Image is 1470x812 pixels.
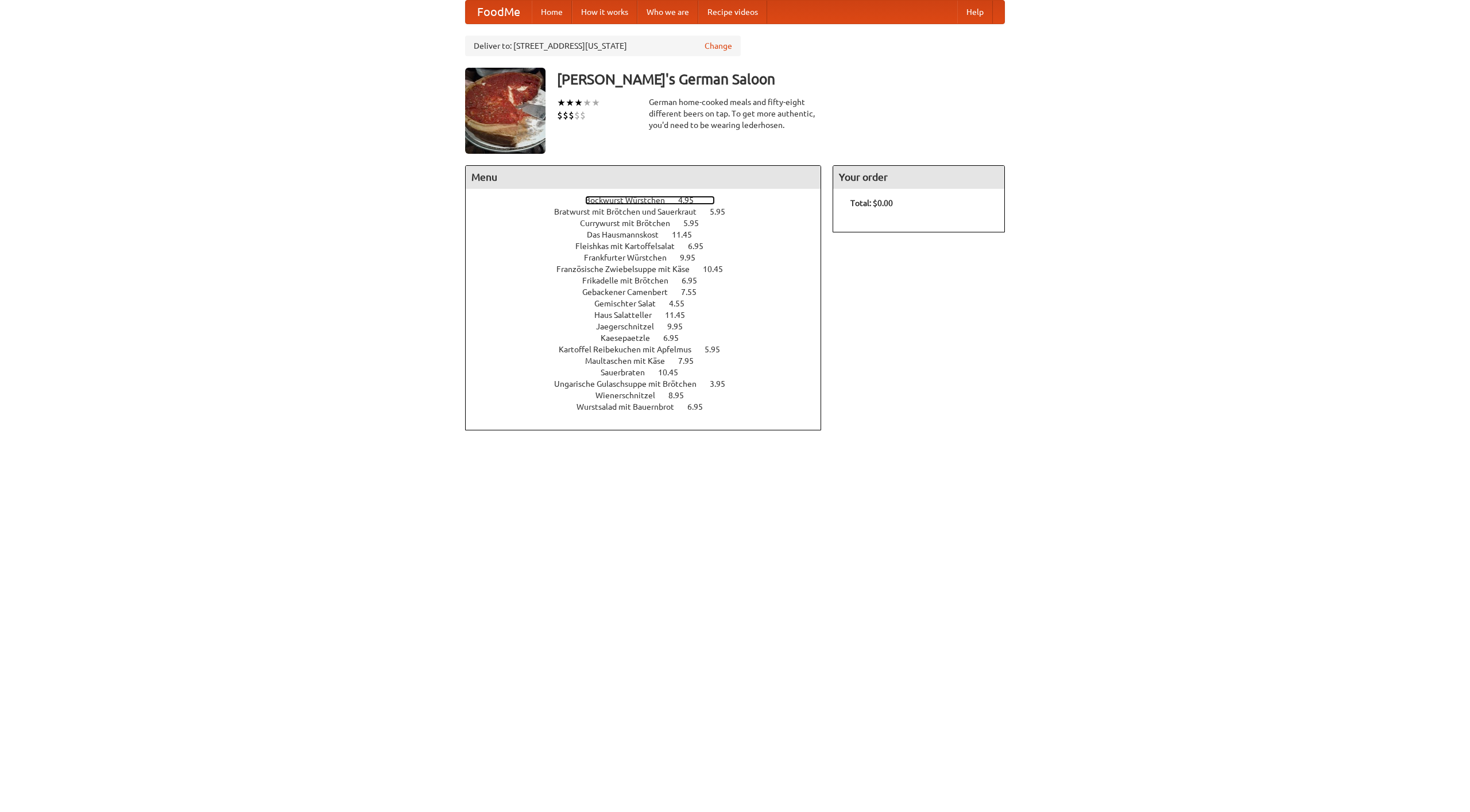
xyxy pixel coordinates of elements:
[594,299,667,308] span: Gemischter Salat
[568,109,574,122] li: $
[575,242,686,251] span: Fleishkas mit Kartoffelsalat
[601,333,661,343] span: Kaesepaetzle
[594,310,706,320] a: Haus Salatteller 11.45
[577,402,686,411] span: Wurstsalad mit Bauernbrot
[554,379,708,388] span: Ungarische Gulaschsuppe mit Brötchen
[563,109,568,122] li: $
[574,96,583,109] li: ★
[601,368,699,377] a: Sauerbraten 10.45
[683,219,710,228] span: 5.95
[557,96,566,109] li: ★
[556,265,744,274] a: Französische Zwiebelsuppe mit Käse 10.45
[705,40,732,52] a: Change
[705,345,732,354] span: 5.95
[668,391,695,400] span: 8.95
[688,242,715,251] span: 6.95
[658,368,690,377] span: 10.45
[596,322,666,331] span: Jaegerschnitzel
[595,391,705,400] a: Wienerschnitzel 8.95
[580,109,586,122] li: $
[572,1,637,24] a: How it works
[585,356,676,366] span: Maultaschen mit Käse
[665,310,697,320] span: 11.45
[557,68,1005,91] h3: [PERSON_NAME]'s German Saloon
[596,322,704,331] a: Jaegerschnitzel 9.95
[465,36,741,56] div: Deliver to: [STREET_ADDRESS][US_STATE]
[672,230,703,239] span: 11.45
[582,276,680,285] span: Frikadelle mit Brötchen
[580,219,682,228] span: Currywurst mit Brötchen
[466,166,821,189] h4: Menu
[594,299,706,308] a: Gemischter Salat 4.55
[687,402,714,411] span: 6.95
[554,207,746,216] a: Bratwurst mit Brötchen und Sauerkraut 5.95
[601,368,656,377] span: Sauerbraten
[554,379,746,388] a: Ungarische Gulaschsuppe mit Brötchen 3.95
[554,207,708,216] span: Bratwurst mit Brötchen und Sauerkraut
[582,287,718,297] a: Gebackener Camenbert 7.55
[557,109,563,122] li: $
[833,166,1004,189] h4: Your order
[566,96,574,109] li: ★
[669,299,696,308] span: 4.55
[466,1,532,24] a: FoodMe
[559,345,741,354] a: Kartoffel Reibekuchen mit Apfelmus 5.95
[678,196,705,205] span: 4.95
[465,68,546,154] img: angular.jpg
[584,253,717,262] a: Frankfurter Würstchen 9.95
[594,310,663,320] span: Haus Salatteller
[710,379,737,388] span: 3.95
[850,199,893,208] b: Total: $0.00
[710,207,737,216] span: 5.95
[587,230,670,239] span: Das Hausmannskost
[682,276,709,285] span: 6.95
[698,1,767,24] a: Recipe videos
[582,276,718,285] a: Frikadelle mit Brötchen 6.95
[582,287,679,297] span: Gebackener Camenbert
[587,230,713,239] a: Das Hausmannskost 11.45
[585,356,715,366] a: Maultaschen mit Käse 7.95
[532,1,572,24] a: Home
[703,265,734,274] span: 10.45
[559,345,703,354] span: Kartoffel Reibekuchen mit Apfelmus
[649,96,821,131] div: German home-cooked meals and fifty-eight different beers on tap. To get more authentic, you'd nee...
[591,96,600,109] li: ★
[678,356,705,366] span: 7.95
[601,333,700,343] a: Kaesepaetzle 6.95
[585,196,676,205] span: Bockwurst Würstchen
[583,96,591,109] li: ★
[637,1,698,24] a: Who we are
[584,253,678,262] span: Frankfurter Würstchen
[957,1,993,24] a: Help
[595,391,667,400] span: Wienerschnitzel
[680,253,707,262] span: 9.95
[681,287,708,297] span: 7.55
[663,333,690,343] span: 6.95
[575,242,725,251] a: Fleishkas mit Kartoffelsalat 6.95
[556,265,701,274] span: Französische Zwiebelsuppe mit Käse
[580,219,720,228] a: Currywurst mit Brötchen 5.95
[667,322,694,331] span: 9.95
[585,196,715,205] a: Bockwurst Würstchen 4.95
[574,109,580,122] li: $
[577,402,724,411] a: Wurstsalad mit Bauernbrot 6.95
